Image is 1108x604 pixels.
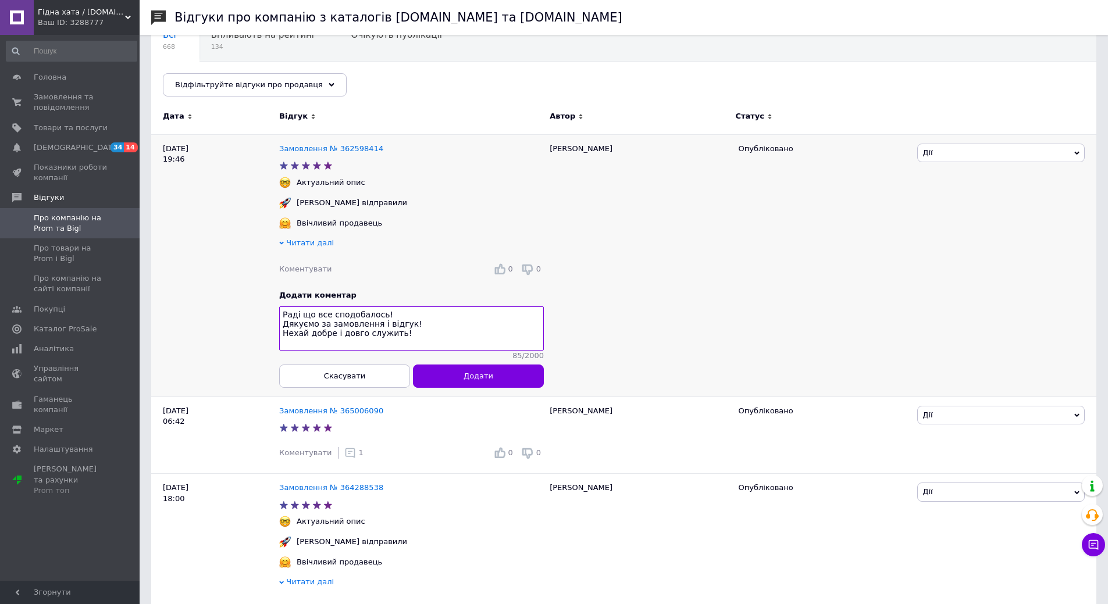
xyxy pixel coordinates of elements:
div: 1 [344,447,364,459]
span: Відфільтруйте відгуки про продавця [175,80,323,89]
div: Опубліковано [738,144,909,154]
span: 0 [536,265,541,273]
div: [PERSON_NAME] [544,134,732,396]
span: Коментувати [279,265,332,273]
textarea: Раді що все сподобалось! Дякуємо за замовлення і відгук! Нехай добре і довго служить! [279,306,544,351]
span: Всі [163,30,176,40]
span: Дата [163,111,184,121]
span: Очікують публікації [351,30,442,40]
span: 0 [536,448,541,457]
span: [PERSON_NAME] та рахунки [34,464,108,496]
div: Опубліковано [738,483,909,493]
img: :hugging_face: [279,217,291,229]
span: Додати [464,371,493,380]
span: Гідна хата / gidnahata.com.ua [38,7,125,17]
span: 85 / 2000 [512,351,544,361]
div: Читати далі [279,238,544,251]
div: Коментувати [279,264,332,274]
span: Про компанію на Prom та Bigl [34,213,108,234]
a: Замовлення № 364288538 [279,483,383,492]
div: Опубліковані без коментаря [151,62,304,106]
span: Гаманець компанії [34,394,108,415]
span: Про компанію на сайті компанії [34,273,108,294]
span: 668 [163,42,176,51]
div: Читати далі [279,577,544,590]
span: Маркет [34,424,63,435]
h1: Відгуки про компанію з каталогів [DOMAIN_NAME] та [DOMAIN_NAME] [174,10,622,24]
div: Коментувати [279,448,332,458]
div: Prom топ [34,485,108,496]
div: [PERSON_NAME] відправили [294,198,410,208]
span: 134 [211,42,316,51]
span: Товари та послуги [34,123,108,133]
span: Показники роботи компанії [34,162,108,183]
span: Головна [34,72,66,83]
span: Управління сайтом [34,363,108,384]
span: 14 [124,142,137,152]
div: Ваш ID: 3288777 [38,17,140,28]
img: :nerd_face: [279,177,291,188]
div: Ввічливий продавець [294,557,385,567]
span: Додати коментар [279,291,357,299]
span: Скасувати [324,371,365,380]
span: Автор [550,111,575,121]
span: Впливають на рейтинг [211,30,316,40]
div: [DATE] 19:46 [151,134,279,396]
span: Опубліковані без комен... [163,74,281,84]
div: Актуальний опис [294,516,368,527]
span: Налаштування [34,444,93,455]
span: Читати далі [286,238,334,247]
span: Аналітика [34,344,74,354]
span: Відгуки [34,192,64,203]
span: Дії [922,410,932,419]
img: :nerd_face: [279,516,291,527]
img: :hugging_face: [279,556,291,568]
span: 1 [359,448,364,457]
span: Каталог ProSale [34,324,97,334]
span: Покупці [34,304,65,314]
button: Скасувати [279,364,410,388]
span: 0 [508,265,513,273]
span: Про товари на Prom і Bigl [34,243,108,264]
div: [PERSON_NAME] [544,396,732,474]
span: Відгук [279,111,308,121]
div: Опубліковано [738,406,909,416]
span: Коментувати [279,448,332,457]
span: 34 [111,142,124,152]
span: Замовлення та повідомлення [34,92,108,113]
button: Додати [413,364,544,388]
span: Дії [922,148,932,157]
img: :rocket: [279,197,291,209]
span: Дії [922,487,932,496]
a: Замовлення № 362598414 [279,144,383,153]
div: Ввічливий продавець [294,218,385,228]
img: :rocket: [279,536,291,548]
button: Чат з покупцем [1082,533,1105,556]
div: [DATE] 06:42 [151,396,279,474]
div: Актуальний опис [294,177,368,188]
span: Статус [735,111,764,121]
span: Читати далі [286,577,334,586]
input: Пошук [6,41,137,62]
span: 0 [508,448,513,457]
span: [DEMOGRAPHIC_DATA] [34,142,120,153]
div: [PERSON_NAME] відправили [294,537,410,547]
a: Замовлення № 365006090 [279,406,383,415]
